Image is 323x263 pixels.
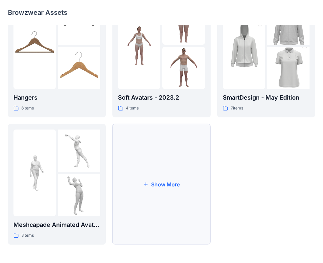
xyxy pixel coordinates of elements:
[118,24,160,67] img: folder 1
[13,93,100,102] p: Hangers
[162,47,205,89] img: folder 3
[126,105,139,112] p: 4 items
[8,8,67,17] p: Browzwear Assets
[267,36,310,100] img: folder 3
[13,152,56,194] img: folder 1
[13,220,100,229] p: Meshcapade Animated Avatars
[21,232,34,239] p: 8 items
[112,124,210,245] button: Show More
[118,93,205,102] p: Soft Avatars - 2023.2
[13,24,56,67] img: folder 1
[58,174,100,216] img: folder 3
[8,124,106,245] a: folder 1folder 2folder 3Meshcapade Animated Avatars8items
[21,105,34,112] p: 6 items
[223,14,265,78] img: folder 1
[223,93,310,102] p: SmartDesign - May Edition
[58,47,100,89] img: folder 3
[231,105,243,112] p: 7 items
[58,130,100,172] img: folder 2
